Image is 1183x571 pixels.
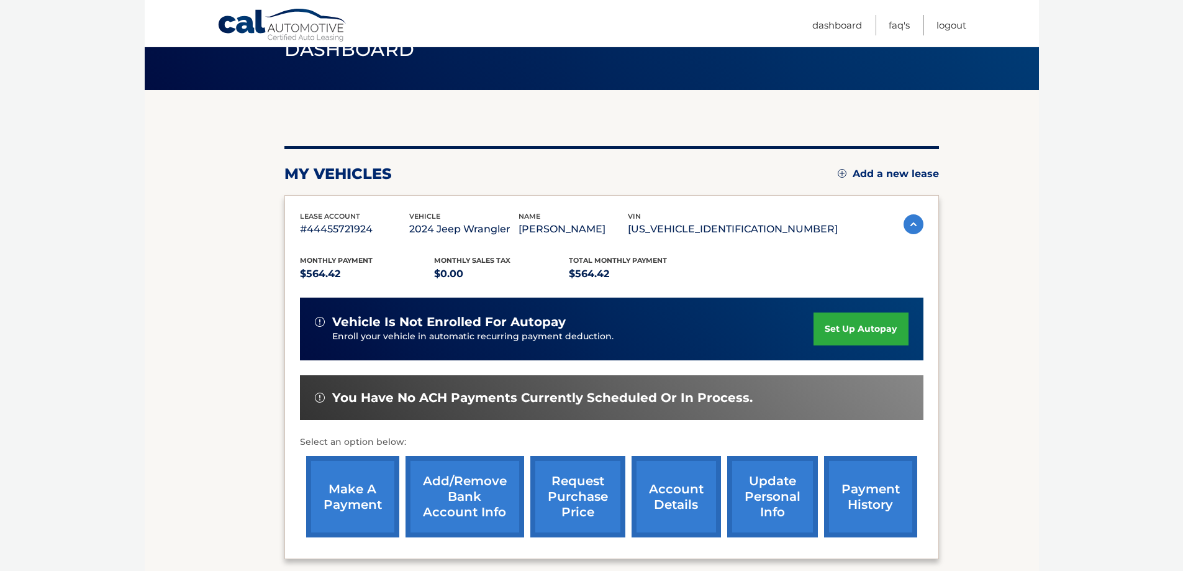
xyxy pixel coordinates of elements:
span: You have no ACH payments currently scheduled or in process. [332,390,753,406]
span: name [519,212,540,221]
a: FAQ's [889,15,910,35]
img: add.svg [838,169,846,178]
p: Enroll your vehicle in automatic recurring payment deduction. [332,330,814,344]
p: [US_VEHICLE_IDENTIFICATION_NUMBER] [628,221,838,238]
span: Monthly sales Tax [434,256,510,265]
span: vin [628,212,641,221]
p: 2024 Jeep Wrangler [409,221,519,238]
p: $564.42 [300,265,435,283]
a: update personal info [727,456,818,537]
span: Total Monthly Payment [569,256,667,265]
span: vehicle [409,212,440,221]
a: Logout [936,15,966,35]
a: set up autopay [814,313,908,345]
a: Cal Automotive [217,8,348,44]
a: make a payment [306,456,399,537]
span: lease account [300,212,360,221]
img: alert-white.svg [315,317,325,327]
p: $564.42 [569,265,704,283]
a: Add/Remove bank account info [406,456,524,537]
p: Select an option below: [300,435,923,450]
a: Add a new lease [838,168,939,180]
h2: my vehicles [284,165,392,183]
p: $0.00 [434,265,569,283]
a: Dashboard [812,15,862,35]
p: [PERSON_NAME] [519,221,628,238]
a: request purchase price [530,456,625,537]
img: accordion-active.svg [904,214,923,234]
span: vehicle is not enrolled for autopay [332,314,566,330]
a: payment history [824,456,917,537]
a: account details [632,456,721,537]
img: alert-white.svg [315,393,325,403]
p: #44455721924 [300,221,409,238]
span: Dashboard [284,38,415,61]
span: Monthly Payment [300,256,373,265]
